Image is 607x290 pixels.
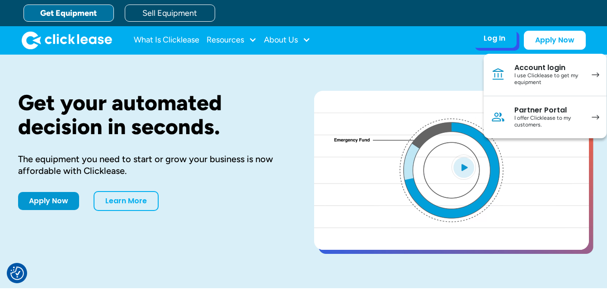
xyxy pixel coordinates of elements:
div: Partner Portal [514,106,583,115]
img: Blue play button logo on a light blue circular background [452,154,476,180]
a: Apply Now [18,192,79,210]
a: Apply Now [524,31,586,50]
img: Revisit consent button [10,267,24,280]
a: Account loginI use Clicklease to get my equipment [484,54,607,96]
a: Get Equipment [24,5,114,22]
div: About Us [264,31,311,49]
div: Account login [514,63,583,72]
button: Consent Preferences [10,267,24,280]
img: Clicklease logo [22,31,112,49]
h1: Get your automated decision in seconds. [18,91,285,139]
div: I use Clicklease to get my equipment [514,72,583,86]
div: I offer Clicklease to my customers. [514,115,583,129]
img: Person icon [491,110,505,124]
img: arrow [592,115,599,120]
div: The equipment you need to start or grow your business is now affordable with Clicklease. [18,153,285,177]
a: Sell Equipment [125,5,215,22]
div: Log In [484,34,505,43]
a: home [22,31,112,49]
a: open lightbox [314,91,589,250]
a: What Is Clicklease [134,31,199,49]
img: arrow [592,72,599,77]
a: Partner PortalI offer Clicklease to my customers. [484,96,607,138]
img: Bank icon [491,67,505,82]
div: Resources [207,31,257,49]
a: Learn More [94,191,159,211]
nav: Log In [484,54,607,138]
